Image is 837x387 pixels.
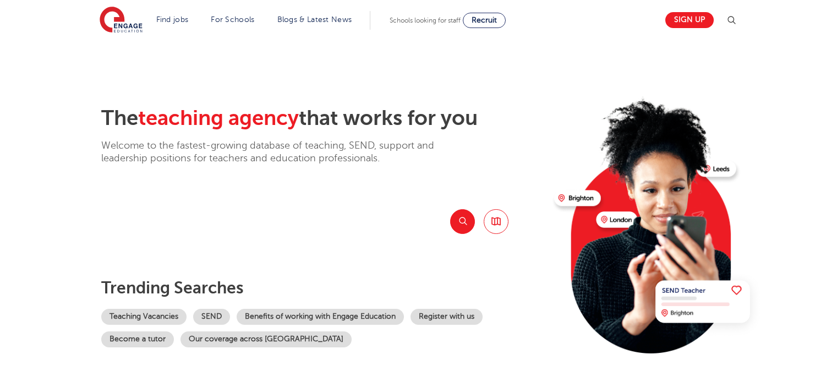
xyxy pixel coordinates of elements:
a: Benefits of working with Engage Education [237,309,404,325]
span: teaching agency [138,106,299,130]
h2: The that works for you [101,106,545,131]
img: Engage Education [100,7,143,34]
a: Sign up [665,12,714,28]
a: Find jobs [156,15,189,24]
span: Recruit [472,16,497,24]
p: Trending searches [101,278,545,298]
a: Become a tutor [101,331,174,347]
p: Welcome to the fastest-growing database of teaching, SEND, support and leadership positions for t... [101,139,464,165]
a: Teaching Vacancies [101,309,187,325]
span: Schools looking for staff [390,17,461,24]
a: Our coverage across [GEOGRAPHIC_DATA] [180,331,352,347]
button: Search [450,209,475,234]
a: SEND [193,309,230,325]
a: For Schools [211,15,254,24]
a: Blogs & Latest News [277,15,352,24]
a: Recruit [463,13,506,28]
a: Register with us [411,309,483,325]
